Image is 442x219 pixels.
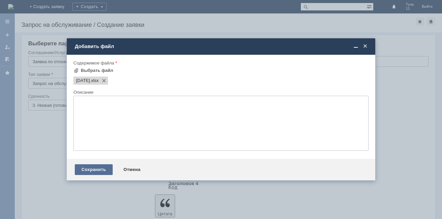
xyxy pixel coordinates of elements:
div: Описание [73,90,367,94]
div: Выбрать файл [81,68,113,73]
div: Содержимое файла [73,61,367,65]
div: здравствуйте! Удалите отложенные чеки за [DATE] [3,3,98,13]
span: Свернуть (Ctrl + M) [352,43,359,49]
span: Закрыть [362,43,369,49]
div: Добавить файл [75,43,369,49]
span: 28.08.2025.xlsx [90,78,99,83]
span: 28.08.2025.xlsx [76,78,90,83]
